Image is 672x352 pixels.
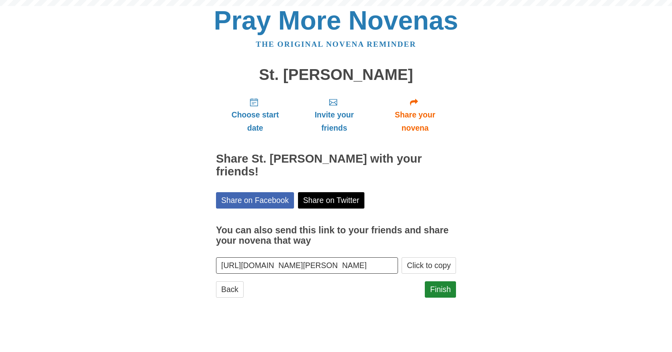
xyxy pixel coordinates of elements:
[216,192,294,209] a: Share on Facebook
[216,281,244,298] a: Back
[402,257,456,274] button: Click to copy
[216,91,294,139] a: Choose start date
[382,108,448,135] span: Share your novena
[216,225,456,246] h3: You can also send this link to your friends and share your novena that way
[224,108,286,135] span: Choose start date
[216,66,456,84] h1: St. [PERSON_NAME]
[256,40,416,48] a: The original novena reminder
[374,91,456,139] a: Share your novena
[216,153,456,178] h2: Share St. [PERSON_NAME] with your friends!
[425,281,456,298] a: Finish
[298,192,365,209] a: Share on Twitter
[214,6,458,35] a: Pray More Novenas
[302,108,366,135] span: Invite your friends
[294,91,374,139] a: Invite your friends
